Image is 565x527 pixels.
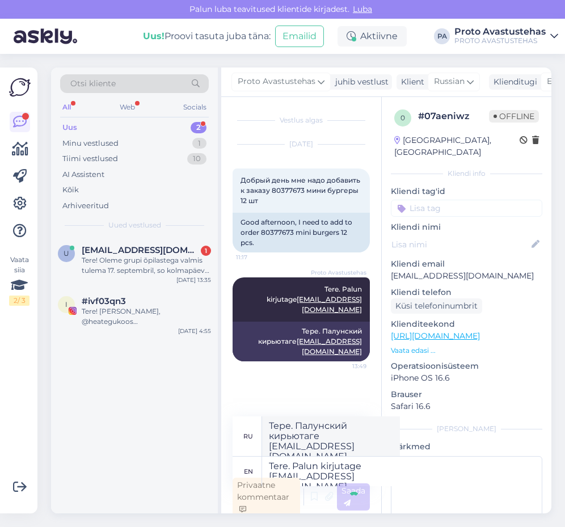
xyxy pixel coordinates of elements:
[9,77,31,98] img: Askly Logo
[434,75,465,88] span: Russian
[349,4,376,14] span: Luba
[391,258,542,270] p: Kliendi email
[82,255,211,276] div: Tere! Oleme grupi õpilastega valmis tulema 17. septembril, so kolmapäeval [GEOGRAPHIC_DATA]. Küla...
[201,246,211,256] div: 1
[62,169,104,180] div: AI Assistent
[391,372,542,384] p: iPhone OS 16.6
[434,28,450,44] div: PA
[82,296,126,306] span: #ivf03qn3
[236,253,279,262] span: 11:17
[9,296,29,306] div: 2 / 3
[391,424,542,434] div: [PERSON_NAME]
[143,31,165,41] b: Uus!
[391,168,542,179] div: Kliendi info
[267,285,364,314] span: Tere. Palun kirjutage
[241,176,362,205] span: Добрый день мне надо добавить к заказу 80377673 мини бургеры 12 шт
[391,441,542,453] p: Märkmed
[238,75,315,88] span: Proto Avastustehas
[181,100,209,115] div: Socials
[391,331,480,341] a: [URL][DOMAIN_NAME]
[62,122,77,133] div: Uus
[9,255,29,306] div: Vaata siia
[191,122,206,133] div: 2
[324,362,366,370] span: 13:49
[311,268,366,277] span: Proto Avastustehas
[400,113,405,122] span: 0
[64,249,69,258] span: u
[391,318,542,330] p: Klienditeekond
[117,100,137,115] div: Web
[233,115,370,125] div: Vestlus algas
[454,36,546,45] div: PROTO AVASTUSTEHAS
[394,134,520,158] div: [GEOGRAPHIC_DATA], [GEOGRAPHIC_DATA]
[143,29,271,43] div: Proovi tasuta juba täna:
[82,245,200,255] span: ulvi.valge@aste.edu.ee
[70,78,116,90] span: Otsi kliente
[489,110,539,123] span: Offline
[489,76,537,88] div: Klienditugi
[60,100,73,115] div: All
[62,153,118,165] div: Tiimi vestlused
[391,185,542,197] p: Kliendi tag'id
[297,337,362,356] a: [EMAIL_ADDRESS][DOMAIN_NAME]
[391,298,482,314] div: Küsi telefoninumbrit
[178,327,211,335] div: [DATE] 4:55
[391,286,542,298] p: Kliendi telefon
[391,238,529,251] input: Lisa nimi
[233,213,370,252] div: Good afternoon, I need to add to order 80377673 mini burgers 12 pcs.
[62,184,79,196] div: Kõik
[192,138,206,149] div: 1
[397,76,424,88] div: Klient
[187,153,206,165] div: 10
[82,306,211,327] div: Tere! [PERSON_NAME], @heategukoos kommunikatsioonijuht. Meie algatus on loodud @efinancest poolt,...
[331,76,389,88] div: juhib vestlust
[391,200,542,217] input: Lisa tag
[297,295,362,314] a: [EMAIL_ADDRESS][DOMAIN_NAME]
[454,27,558,45] a: Proto AvastustehasPROTO AVASTUSTEHAS
[233,322,370,361] div: Тере. Палунский кирьютаге
[108,220,161,230] span: Uued vestlused
[338,26,407,47] div: Aktiivne
[62,200,109,212] div: Arhiveeritud
[176,276,211,284] div: [DATE] 13:35
[62,138,119,149] div: Minu vestlused
[391,389,542,400] p: Brauser
[391,360,542,372] p: Operatsioonisüsteem
[454,27,546,36] div: Proto Avastustehas
[418,109,489,123] div: # 07aeniwz
[275,26,324,47] button: Emailid
[233,139,370,149] div: [DATE]
[65,300,68,309] span: i
[391,221,542,233] p: Kliendi nimi
[391,345,542,356] p: Vaata edasi ...
[391,400,542,412] p: Safari 16.6
[391,270,542,282] p: [EMAIL_ADDRESS][DOMAIN_NAME]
